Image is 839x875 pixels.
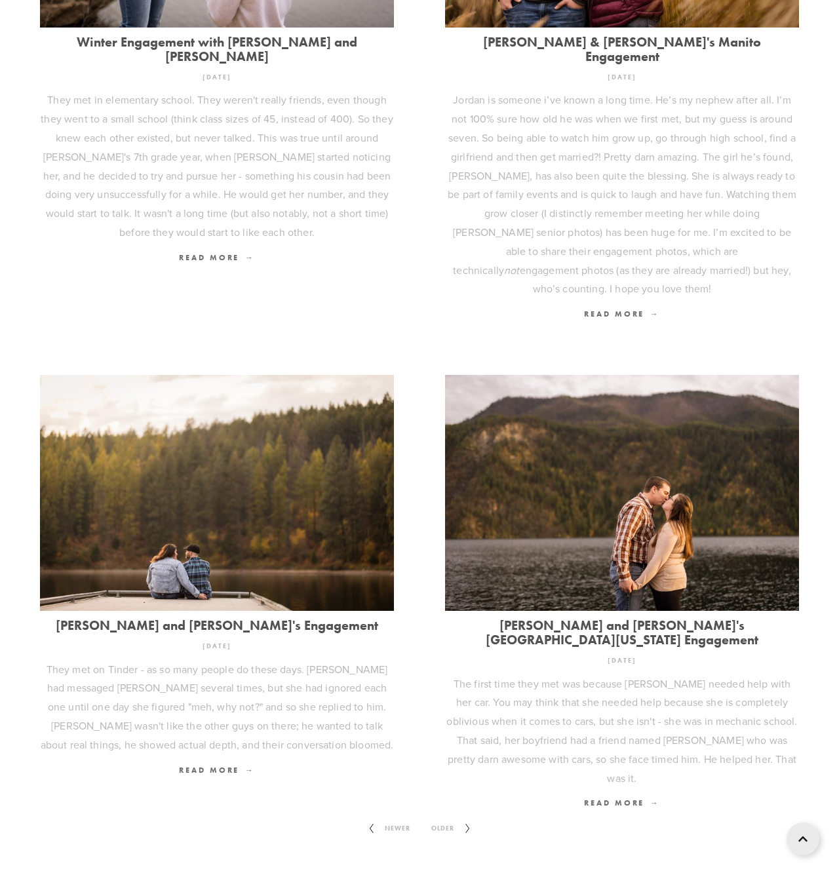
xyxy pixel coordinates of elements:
[608,651,636,669] time: [DATE]
[203,637,231,655] time: [DATE]
[40,248,394,267] a: Read More
[445,35,799,64] a: [PERSON_NAME] & [PERSON_NAME]'s Manito Engagement
[40,90,394,241] p: They met in elementary school. They weren't really friends, even though they went to a small scho...
[504,263,519,277] em: not
[584,798,659,807] span: Read More
[203,68,231,86] time: [DATE]
[421,813,481,844] a: Older
[380,820,416,837] span: Newer
[445,90,799,298] p: Jordan is someone i’ve known a long time. He’s my nephew after all. I’m not 100% sure how old he ...
[445,674,799,788] p: The first time they met was because [PERSON_NAME] needed help with her car. You may think that sh...
[40,375,394,611] img: Sean and Amanda's Engagement
[358,813,421,844] a: Newer
[445,618,799,647] a: [PERSON_NAME] and [PERSON_NAME]'s [GEOGRAPHIC_DATA][US_STATE] Engagement
[426,820,459,837] span: Older
[445,305,799,324] a: Read More
[445,375,799,611] img: Kevin and Abby's North Idaho Engagement
[584,309,659,319] span: Read More
[445,794,799,813] a: Read More
[40,35,394,64] a: Winter Engagement with [PERSON_NAME] and [PERSON_NAME]
[40,618,394,632] a: [PERSON_NAME] and [PERSON_NAME]'s Engagement
[40,761,394,780] a: Read More
[179,765,254,775] span: Read More
[40,660,394,754] p: They met on Tinder - as so many people do these days. [PERSON_NAME] had messaged [PERSON_NAME] se...
[179,252,254,262] span: Read More
[608,68,636,86] time: [DATE]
